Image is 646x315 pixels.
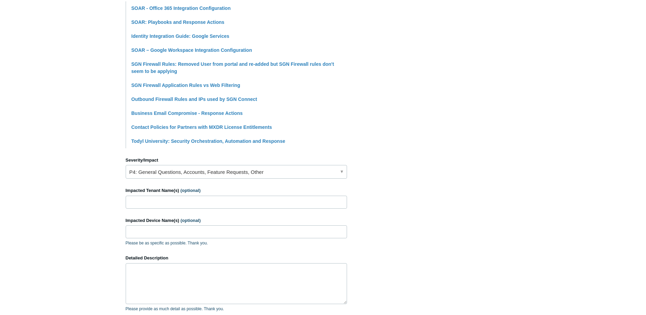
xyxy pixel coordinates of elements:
[131,110,243,116] a: Business Email Compromise - Response Actions
[126,165,347,179] a: P4: General Questions, Accounts, Feature Requests, Other
[131,124,272,130] a: Contact Policies for Partners with MXDR License Entitlements
[131,138,285,144] a: Todyl University: Security Orchestration, Automation and Response
[126,157,347,164] label: Severity/Impact
[180,218,201,223] span: (optional)
[131,96,257,102] a: Outbound Firewall Rules and IPs used by SGN Connect
[126,240,347,246] p: Please be as specific as possible. Thank you.
[131,61,334,74] a: SGN Firewall Rules: Removed User from portal and re-added but SGN Firewall rules don't seem to be...
[131,19,224,25] a: SOAR: Playbooks and Response Actions
[131,47,252,53] a: SOAR – Google Workspace Integration Configuration
[126,217,347,224] label: Impacted Device Name(s)
[126,187,347,194] label: Impacted Tenant Name(s)
[131,82,240,88] a: SGN Firewall Application Rules vs Web Filtering
[126,255,347,261] label: Detailed Description
[180,188,201,193] span: (optional)
[131,5,231,11] a: SOAR - Office 365 Integration Configuration
[131,33,230,39] a: Identity Integration Guide: Google Services
[126,306,347,312] p: Please provide as much detail as possible. Thank you.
